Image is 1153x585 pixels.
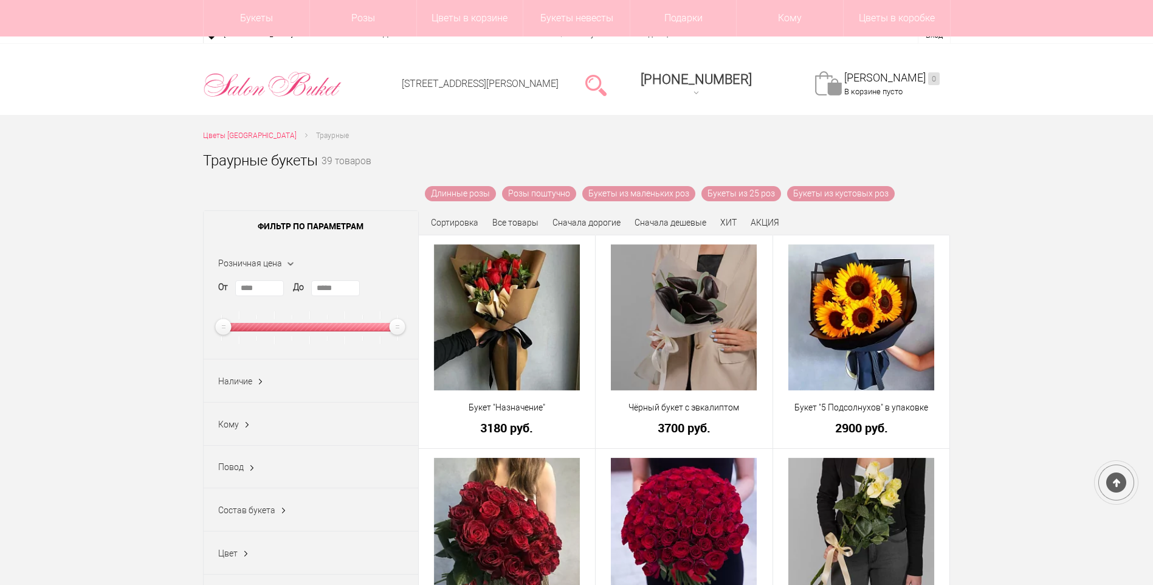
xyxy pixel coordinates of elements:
[492,218,539,227] a: Все товары
[218,462,244,472] span: Повод
[218,505,275,515] span: Состав букета
[218,376,252,386] span: Наличие
[322,157,371,186] small: 39 товаров
[293,281,304,294] label: До
[402,78,559,89] a: [STREET_ADDRESS][PERSON_NAME]
[633,67,759,102] a: [PHONE_NUMBER]
[502,186,576,201] a: Розы поштучно
[844,71,940,85] a: [PERSON_NAME]
[427,421,588,434] a: 3180 руб.
[218,258,282,268] span: Розничная цена
[425,186,496,201] a: Длинные розы
[751,218,779,227] a: АКЦИЯ
[204,211,418,241] span: Фильтр по параметрам
[582,186,695,201] a: Букеты из маленьких роз
[218,281,228,294] label: От
[218,420,239,429] span: Кому
[788,244,934,390] img: Букет "5 Подсолнухов" в упаковке
[203,131,297,140] span: Цветы [GEOGRAPHIC_DATA]
[604,401,765,414] a: Чёрный букет с эвкалиптом
[427,401,588,414] a: Букет "Назначение"
[431,218,478,227] span: Сортировка
[604,421,765,434] a: 3700 руб.
[635,218,706,227] a: Сначала дешевые
[844,87,903,96] span: В корзине пусто
[781,401,942,414] a: Букет "5 Подсолнухов" в упаковке
[316,131,349,140] span: Траурные
[611,244,757,390] img: Чёрный букет с эвкалиптом
[203,150,318,171] h1: Траурные букеты
[203,69,342,100] img: Цветы Нижний Новгород
[781,421,942,434] a: 2900 руб.
[552,218,621,227] a: Сначала дорогие
[720,218,737,227] a: ХИТ
[928,72,940,85] ins: 0
[641,72,752,87] span: [PHONE_NUMBER]
[434,244,580,390] img: Букет "Назначение"
[787,186,895,201] a: Букеты из кустовых роз
[218,549,238,558] span: Цвет
[701,186,781,201] a: Букеты из 25 роз
[203,130,297,142] a: Цветы [GEOGRAPHIC_DATA]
